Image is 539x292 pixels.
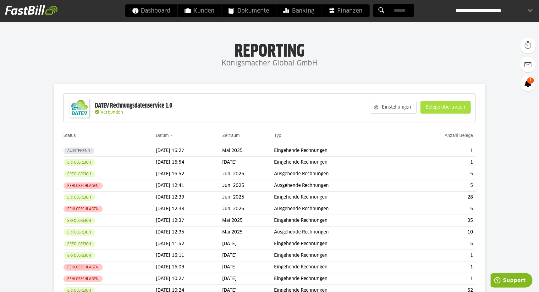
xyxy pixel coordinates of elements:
[178,4,221,17] a: Kunden
[223,145,274,157] td: Mai 2025
[63,217,95,224] sl-badge: Erfolgreich
[274,238,403,250] td: Eingehende Rechnungen
[322,4,369,17] a: Finanzen
[156,215,223,227] td: [DATE] 12:37
[228,4,269,17] span: Dokumente
[63,159,95,166] sl-badge: Erfolgreich
[156,261,223,273] td: [DATE] 16:09
[184,4,214,17] span: Kunden
[403,261,476,273] td: 1
[403,215,476,227] td: 35
[223,180,274,192] td: Juni 2025
[274,192,403,203] td: Eingehende Rechnungen
[223,157,274,168] td: [DATE]
[520,76,536,91] a: 1
[223,261,274,273] td: [DATE]
[403,238,476,250] td: 5
[222,4,276,17] a: Dokumente
[63,182,103,189] sl-badge: Fehlgeschlagen
[274,215,403,227] td: Eingehende Rechnungen
[274,157,403,168] td: Eingehende Rechnungen
[95,102,173,110] div: DATEV Rechnungsdatenservice 1.0
[63,252,95,259] sl-badge: Erfolgreich
[274,261,403,273] td: Eingehende Rechnungen
[223,203,274,215] td: Juni 2025
[370,101,417,114] sl-button: Einstellungen
[274,273,403,285] td: Eingehende Rechnungen
[63,206,103,212] sl-badge: Fehlgeschlagen
[63,133,76,138] a: Status
[156,192,223,203] td: [DATE] 12:39
[283,4,314,17] span: Banking
[63,276,103,282] sl-badge: Fehlgeschlagen
[125,4,177,17] a: Dashboard
[403,180,476,192] td: 5
[403,227,476,238] td: 10
[223,227,274,238] td: Mai 2025
[156,238,223,250] td: [DATE] 11:52
[223,250,274,261] td: [DATE]
[156,157,223,168] td: [DATE] 16:54
[63,229,95,236] sl-badge: Erfolgreich
[156,273,223,285] td: [DATE] 10:27
[274,203,403,215] td: Ausgehende Rechnungen
[403,250,476,261] td: 1
[274,133,281,138] a: Typ
[63,171,95,177] sl-badge: Erfolgreich
[67,95,92,121] img: DATEV-Datenservice Logo
[328,4,362,17] span: Finanzen
[491,273,533,289] iframe: Öffnet ein Widget, in dem Sie weitere Informationen finden
[527,77,534,84] span: 1
[274,180,403,192] td: Ausgehende Rechnungen
[156,180,223,192] td: [DATE] 12:41
[63,194,95,201] sl-badge: Erfolgreich
[223,168,274,180] td: Juni 2025
[63,241,95,247] sl-badge: Erfolgreich
[170,135,174,136] img: sort_desc.gif
[63,148,94,154] sl-badge: Ausstehend
[274,227,403,238] td: Ausgehende Rechnungen
[403,192,476,203] td: 28
[403,157,476,168] td: 1
[101,110,123,115] span: Verbunden
[223,238,274,250] td: [DATE]
[421,101,471,114] sl-button: Belege übertragen
[156,250,223,261] td: [DATE] 16:11
[223,192,274,203] td: Juni 2025
[156,145,223,157] td: [DATE] 16:27
[274,250,403,261] td: Eingehende Rechnungen
[403,203,476,215] td: 5
[156,203,223,215] td: [DATE] 12:38
[156,133,169,138] a: Datum
[274,168,403,180] td: Ausgehende Rechnungen
[274,145,403,157] td: Eingehende Rechnungen
[403,168,476,180] td: 5
[403,145,476,157] td: 1
[5,5,58,15] img: fastbill_logo_white.png
[403,273,476,285] td: 1
[223,273,274,285] td: [DATE]
[445,133,473,138] a: Anzahl Belege
[156,168,223,180] td: [DATE] 16:52
[276,4,321,17] a: Banking
[132,4,170,17] span: Dashboard
[156,227,223,238] td: [DATE] 12:35
[63,41,476,57] h1: Reporting
[63,264,103,271] sl-badge: Fehlgeschlagen
[223,215,274,227] td: Mai 2025
[223,133,240,138] a: Zeitraum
